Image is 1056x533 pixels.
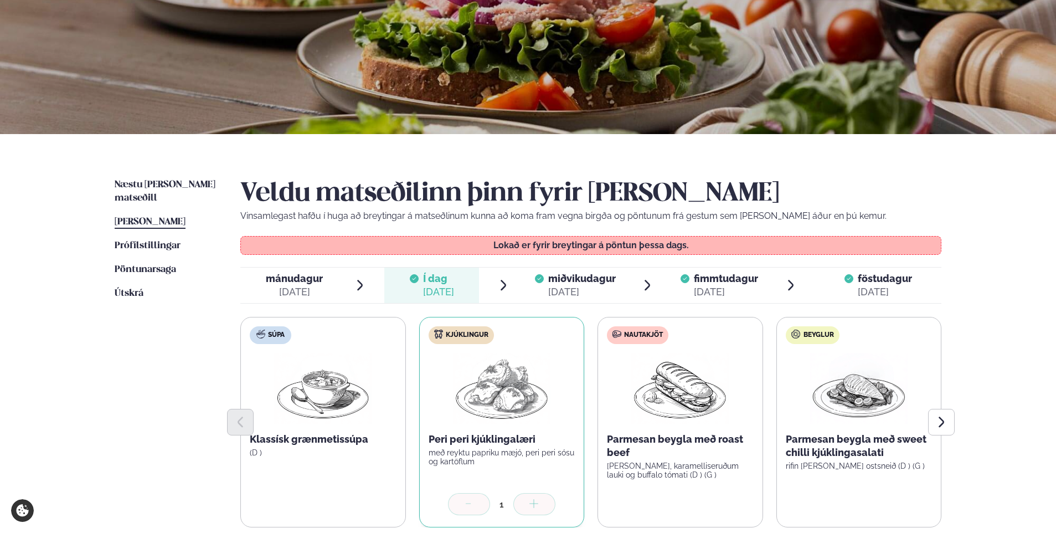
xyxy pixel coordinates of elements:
[115,241,181,250] span: Prófílstillingar
[250,448,396,457] p: (D )
[607,433,754,459] p: Parmesan beygla með roast beef
[115,265,176,274] span: Pöntunarsaga
[252,241,930,250] p: Lokað er fyrir breytingar á pöntun þessa dags.
[266,285,323,299] div: [DATE]
[548,273,616,284] span: miðvikudagur
[858,273,912,284] span: föstudagur
[434,330,443,339] img: chicken.svg
[227,409,254,435] button: Previous slide
[240,209,941,223] p: Vinsamlegast hafðu í huga að breytingar á matseðlinum kunna að koma fram vegna birgða og pöntunum...
[694,285,758,299] div: [DATE]
[490,498,513,511] div: 1
[803,331,834,340] span: Beyglur
[268,331,285,340] span: Súpa
[810,353,908,424] img: Chicken-breast.png
[115,289,143,298] span: Útskrá
[115,287,143,300] a: Útskrá
[423,285,454,299] div: [DATE]
[791,330,801,339] img: bagle-new-16px.svg
[429,448,575,466] p: með reyktu papriku mæjó, peri peri sósu og kartöflum
[631,353,729,424] img: Panini.png
[115,180,215,203] span: Næstu [PERSON_NAME] matseðill
[624,331,663,340] span: Nautakjöt
[429,433,575,446] p: Peri peri kjúklingalæri
[423,272,454,285] span: Í dag
[115,263,176,276] a: Pöntunarsaga
[453,353,550,424] img: Chicken-thighs.png
[11,499,34,522] a: Cookie settings
[250,433,396,446] p: Klassísk grænmetissúpa
[256,330,265,339] img: soup.svg
[694,273,758,284] span: fimmtudagur
[446,331,488,340] span: Kjúklingur
[786,462,933,470] p: rifin [PERSON_NAME] ostsneið (D ) (G )
[786,433,933,459] p: Parmesan beygla með sweet chilli kjúklingasalati
[928,409,955,435] button: Next slide
[115,217,186,227] span: [PERSON_NAME]
[266,273,323,284] span: mánudagur
[548,285,616,299] div: [DATE]
[240,178,941,209] h2: Veldu matseðilinn þinn fyrir [PERSON_NAME]
[607,462,754,479] p: [PERSON_NAME], karamelliseruðum lauki og buffalo tómati (D ) (G )
[274,353,372,424] img: Soup.png
[115,216,186,229] a: [PERSON_NAME]
[115,239,181,253] a: Prófílstillingar
[858,285,912,299] div: [DATE]
[612,330,621,339] img: beef.svg
[115,178,218,205] a: Næstu [PERSON_NAME] matseðill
